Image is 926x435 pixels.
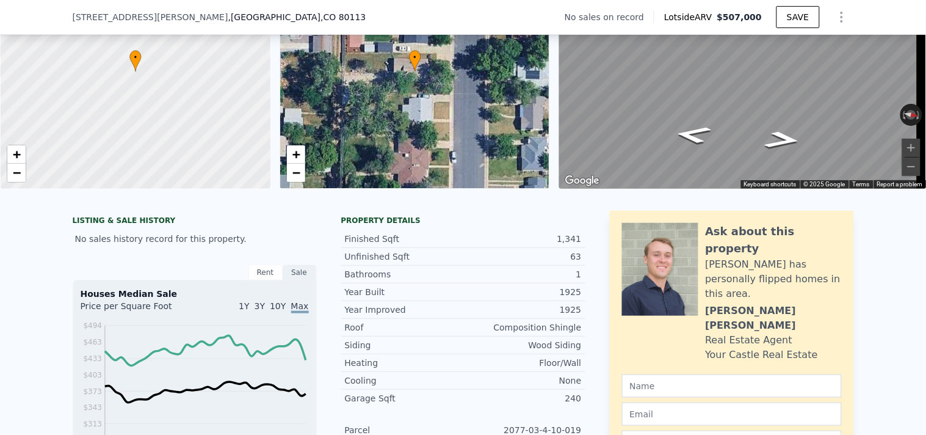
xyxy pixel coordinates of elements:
[776,6,819,28] button: SAVE
[292,147,300,162] span: +
[239,301,249,311] span: 1Y
[744,180,797,189] button: Keyboard shortcuts
[345,268,463,280] div: Bathrooms
[706,348,818,362] div: Your Castle Real Estate
[292,165,300,180] span: −
[830,5,854,29] button: Show Options
[706,257,842,301] div: [PERSON_NAME] has personally flipped homes in this area.
[853,181,870,188] a: Terms (opens in new tab)
[900,108,923,121] button: Reset the view
[463,286,582,298] div: 1925
[341,216,585,225] div: Property details
[291,301,309,313] span: Max
[463,250,582,263] div: 63
[463,339,582,351] div: Wood Siding
[283,265,317,280] div: Sale
[81,300,195,320] div: Price per Square Foot
[83,338,102,347] tspan: $463
[804,181,845,188] span: © 2025 Google
[83,371,102,379] tspan: $403
[345,321,463,334] div: Roof
[345,357,463,369] div: Heating
[73,228,317,250] div: No sales history record for this property.
[659,122,727,148] path: Go South, S Sherman St
[622,375,842,398] input: Name
[664,11,717,23] span: Lotside ARV
[706,304,842,333] div: [PERSON_NAME] [PERSON_NAME]
[706,333,793,348] div: Real Estate Agent
[562,173,602,189] a: Open this area in Google Maps (opens a new window)
[463,268,582,280] div: 1
[565,11,654,23] div: No sales on record
[749,127,817,153] path: Go North, S Sherman St
[463,392,582,404] div: 240
[345,339,463,351] div: Siding
[73,216,317,228] div: LISTING & SALE HISTORY
[345,392,463,404] div: Garage Sqft
[255,301,265,311] span: 3Y
[83,404,102,412] tspan: $343
[13,147,21,162] span: +
[83,387,102,396] tspan: $373
[345,304,463,316] div: Year Improved
[248,265,283,280] div: Rent
[463,321,582,334] div: Composition Shingle
[7,145,26,164] a: Zoom in
[717,12,762,22] span: $507,000
[228,11,366,23] span: , [GEOGRAPHIC_DATA]
[83,420,102,428] tspan: $313
[902,158,921,176] button: Zoom out
[463,357,582,369] div: Floor/Wall
[409,50,421,71] div: •
[902,139,921,157] button: Zoom in
[7,164,26,182] a: Zoom out
[81,288,309,300] div: Houses Median Sale
[345,233,463,245] div: Finished Sqft
[345,250,463,263] div: Unfinished Sqft
[409,52,421,63] span: •
[129,50,142,71] div: •
[345,375,463,387] div: Cooling
[73,11,228,23] span: [STREET_ADDRESS][PERSON_NAME]
[270,301,286,311] span: 10Y
[287,164,305,182] a: Zoom out
[622,403,842,426] input: Email
[463,304,582,316] div: 1925
[916,104,923,126] button: Rotate clockwise
[129,52,142,63] span: •
[83,321,102,330] tspan: $494
[463,375,582,387] div: None
[562,173,602,189] img: Google
[900,104,907,126] button: Rotate counterclockwise
[13,165,21,180] span: −
[83,355,102,364] tspan: $433
[706,223,842,257] div: Ask about this property
[320,12,366,22] span: , CO 80113
[877,181,923,188] a: Report a problem
[463,233,582,245] div: 1,341
[345,286,463,298] div: Year Built
[287,145,305,164] a: Zoom in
